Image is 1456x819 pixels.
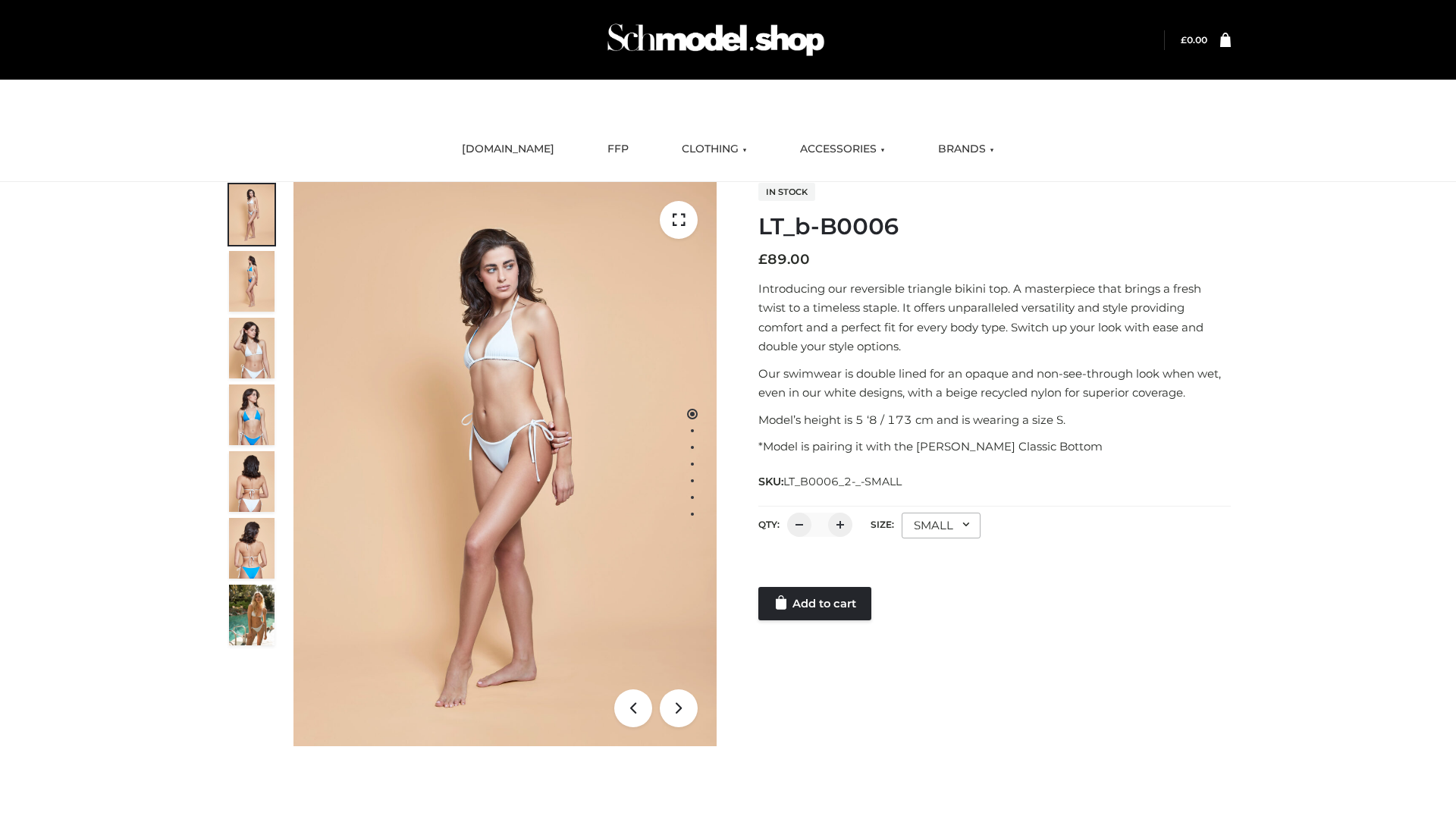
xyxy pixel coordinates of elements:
[902,513,981,538] div: SMALL
[1181,34,1207,45] a: £0.00
[758,437,1231,457] p: *Model is pairing it with the [PERSON_NAME] Classic Bottom
[229,451,275,512] img: ArielClassicBikiniTop_CloudNine_AzureSky_OW114ECO_7-scaled.jpg
[758,410,1231,430] p: Model’s height is 5 ‘8 / 173 cm and is wearing a size S.
[450,133,566,166] a: [DOMAIN_NAME]
[871,519,894,530] label: Size:
[229,318,275,378] img: ArielClassicBikiniTop_CloudNine_AzureSky_OW114ECO_3-scaled.jpg
[758,472,903,491] span: SKU:
[758,587,871,620] a: Add to cart
[758,364,1231,403] p: Our swimwear is double lined for an opaque and non-see-through look when wet, even in our white d...
[293,182,717,746] img: ArielClassicBikiniTop_CloudNine_AzureSky_OW114ECO_1
[758,279,1231,356] p: Introducing our reversible triangle bikini top. A masterpiece that brings a fresh twist to a time...
[229,251,275,312] img: ArielClassicBikiniTop_CloudNine_AzureSky_OW114ECO_2-scaled.jpg
[758,251,810,268] bdi: 89.00
[783,475,902,488] span: LT_B0006_2-_-SMALL
[1181,34,1207,45] bdi: 0.00
[927,133,1006,166] a: BRANDS
[670,133,758,166] a: CLOTHING
[602,10,830,70] img: Schmodel Admin 964
[229,518,275,579] img: ArielClassicBikiniTop_CloudNine_AzureSky_OW114ECO_8-scaled.jpg
[758,519,780,530] label: QTY:
[1181,34,1187,45] span: £
[758,183,815,201] span: In stock
[758,251,767,268] span: £
[789,133,896,166] a: ACCESSORIES
[229,585,275,645] img: Arieltop_CloudNine_AzureSky2.jpg
[758,213,1231,240] h1: LT_b-B0006
[229,184,275,245] img: ArielClassicBikiniTop_CloudNine_AzureSky_OW114ECO_1-scaled.jpg
[229,384,275,445] img: ArielClassicBikiniTop_CloudNine_AzureSky_OW114ECO_4-scaled.jpg
[596,133,640,166] a: FFP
